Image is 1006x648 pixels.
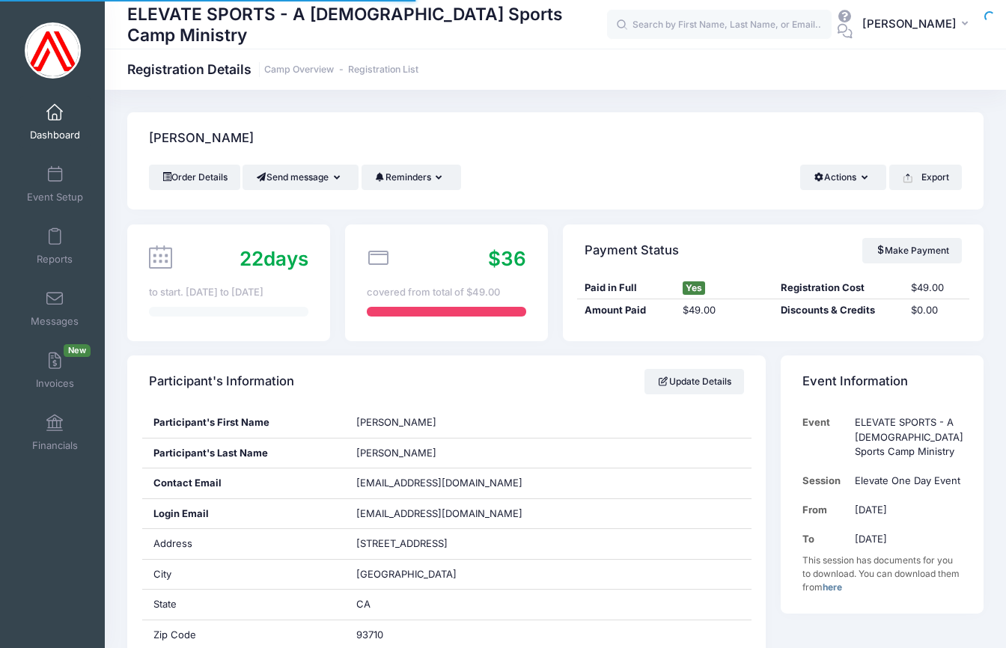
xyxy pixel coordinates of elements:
button: [PERSON_NAME] [853,7,984,42]
div: Contact Email [142,468,345,498]
a: Messages [19,282,91,334]
a: here [823,581,842,593]
span: Reports [37,253,73,266]
td: To [802,525,848,554]
span: [GEOGRAPHIC_DATA] [356,568,457,580]
div: Amount Paid [577,303,675,318]
span: [PERSON_NAME] [862,16,957,32]
a: Make Payment [862,238,962,263]
div: This session has documents for you to download. You can download them from [802,554,962,594]
a: Reports [19,220,91,272]
span: Event Setup [27,191,83,204]
h4: Payment Status [585,229,679,272]
img: ELEVATE SPORTS - A Christian Sports Camp Ministry [25,22,81,79]
div: Login Email [142,499,345,529]
td: From [802,495,848,525]
a: InvoicesNew [19,344,91,397]
div: Address [142,529,345,559]
div: Discounts & Credits [773,303,903,318]
h1: Registration Details [127,61,418,77]
div: Registration Cost [773,281,903,296]
td: Elevate One Day Event [848,466,964,495]
div: Paid in Full [577,281,675,296]
button: Export [889,165,962,190]
div: Participant's Last Name [142,438,345,468]
div: Participant's First Name [142,408,345,438]
div: $49.00 [903,281,969,296]
td: [DATE] [848,525,964,554]
h1: ELEVATE SPORTS - A [DEMOGRAPHIC_DATA] Sports Camp Ministry [127,1,607,47]
div: days [240,244,308,273]
button: Send message [243,165,359,190]
a: Financials [19,406,91,459]
a: Update Details [644,369,744,394]
div: covered from total of $49.00 [367,285,526,300]
button: Actions [800,165,886,190]
td: Session [802,466,848,495]
button: Reminders [362,165,461,190]
span: Invoices [36,377,74,390]
span: 22 [240,247,263,270]
td: ELEVATE SPORTS - A [DEMOGRAPHIC_DATA] Sports Camp Ministry [848,408,964,466]
span: Dashboard [30,129,80,141]
span: [PERSON_NAME] [356,416,436,428]
span: Messages [31,315,79,328]
div: City [142,560,345,590]
td: Event [802,408,848,466]
span: [PERSON_NAME] [356,447,436,459]
h4: [PERSON_NAME] [149,117,254,160]
div: State [142,590,345,620]
span: Yes [683,281,705,295]
h4: Event Information [802,361,908,403]
span: [STREET_ADDRESS] [356,537,448,549]
span: [EMAIL_ADDRESS][DOMAIN_NAME] [356,507,543,522]
a: Event Setup [19,158,91,210]
span: CA [356,598,371,610]
span: 93710 [356,629,383,641]
a: Camp Overview [264,64,334,76]
a: Order Details [149,165,240,190]
div: to start. [DATE] to [DATE] [149,285,308,300]
span: New [64,344,91,357]
span: $36 [488,247,526,270]
input: Search by First Name, Last Name, or Email... [607,10,832,40]
span: [EMAIL_ADDRESS][DOMAIN_NAME] [356,477,522,489]
td: [DATE] [848,495,964,525]
div: $0.00 [903,303,969,318]
div: $49.00 [675,303,773,318]
a: Dashboard [19,96,91,148]
a: Registration List [348,64,418,76]
span: Financials [32,439,78,452]
h4: Participant's Information [149,361,294,403]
